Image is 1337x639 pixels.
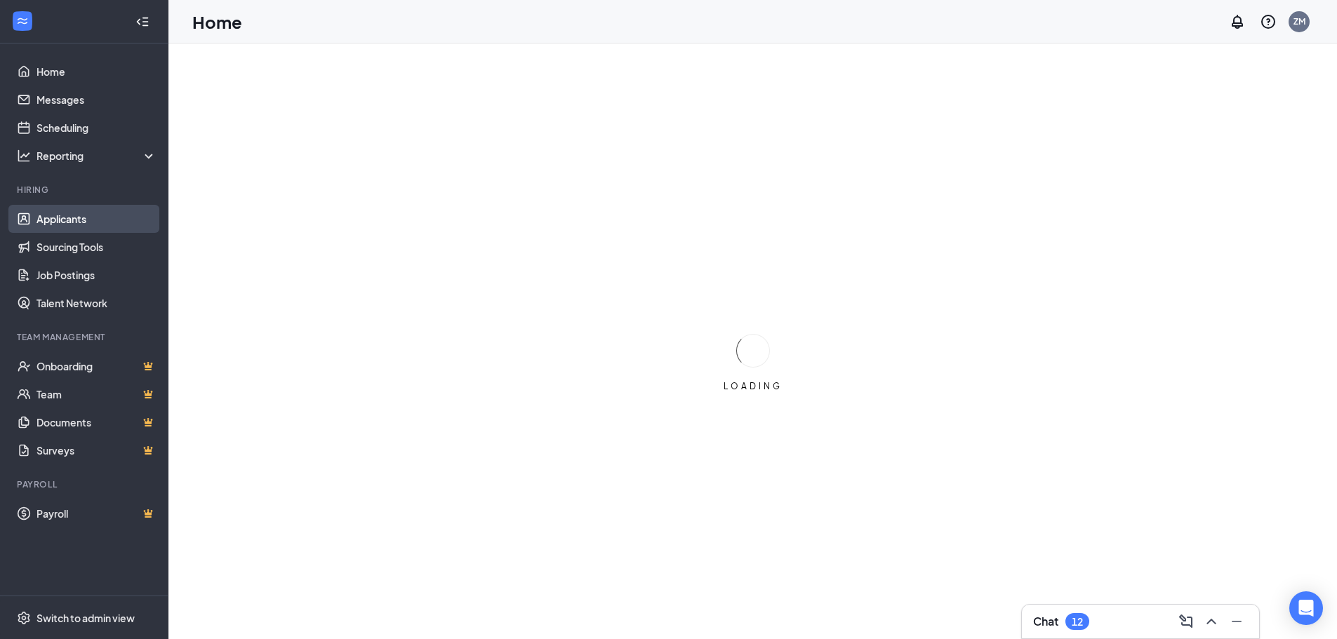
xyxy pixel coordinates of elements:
[1203,613,1220,630] svg: ChevronUp
[17,478,154,490] div: Payroll
[1289,591,1323,625] div: Open Intercom Messenger
[1200,610,1223,633] button: ChevronUp
[17,611,31,625] svg: Settings
[36,408,157,436] a: DocumentsCrown
[36,114,157,142] a: Scheduling
[36,499,157,527] a: PayrollCrown
[1072,616,1083,628] div: 12
[1178,613,1195,630] svg: ComposeMessage
[1225,610,1248,633] button: Minimize
[718,380,788,392] div: LOADING
[1293,15,1305,27] div: ZM
[17,149,31,163] svg: Analysis
[1228,613,1245,630] svg: Minimize
[36,611,135,625] div: Switch to admin view
[15,14,29,28] svg: WorkstreamLogo
[1229,13,1246,30] svg: Notifications
[1175,610,1197,633] button: ComposeMessage
[17,331,154,343] div: Team Management
[1033,614,1058,629] h3: Chat
[36,233,157,261] a: Sourcing Tools
[36,86,157,114] a: Messages
[17,184,154,196] div: Hiring
[36,380,157,408] a: TeamCrown
[1260,13,1277,30] svg: QuestionInfo
[192,10,242,34] h1: Home
[135,15,149,29] svg: Collapse
[36,149,157,163] div: Reporting
[36,352,157,380] a: OnboardingCrown
[36,289,157,317] a: Talent Network
[36,58,157,86] a: Home
[36,205,157,233] a: Applicants
[36,436,157,464] a: SurveysCrown
[36,261,157,289] a: Job Postings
